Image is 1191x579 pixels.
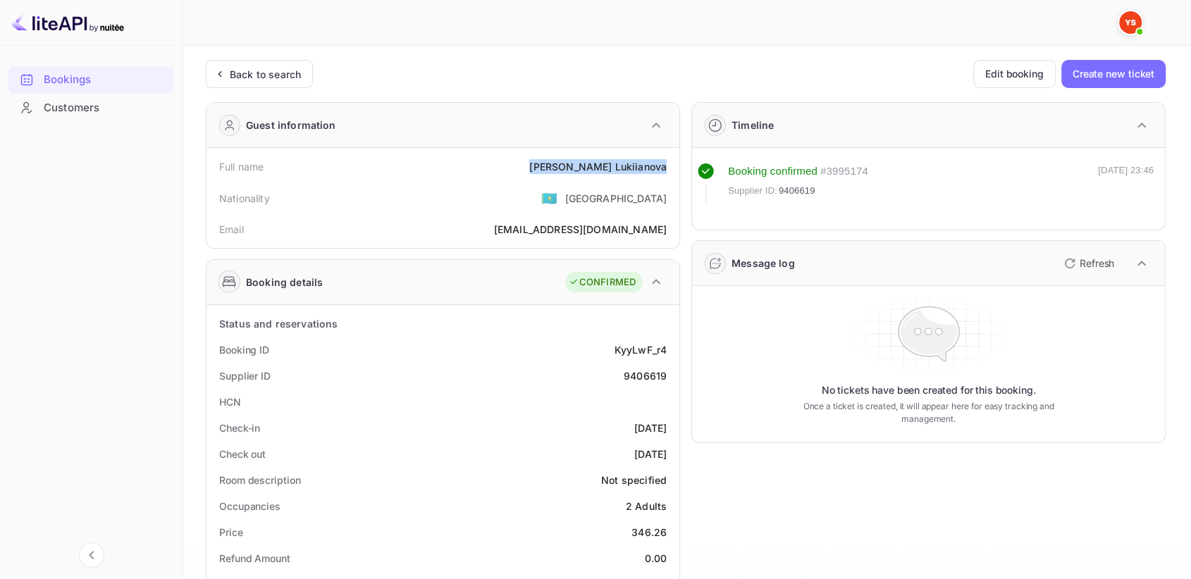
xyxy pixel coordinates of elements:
a: Customers [8,94,174,120]
div: Nationality [219,191,270,206]
div: Status and reservations [219,316,338,331]
div: Refund Amount [219,551,290,566]
div: 0.00 [644,551,667,566]
span: Supplier ID: [728,184,777,198]
a: Bookings [8,66,174,92]
div: Check out [219,447,266,461]
div: [GEOGRAPHIC_DATA] [564,191,667,206]
img: LiteAPI logo [11,11,124,34]
p: Once a ticket is created, it will appear here for easy tracking and management. [801,400,1055,425]
div: Bookings [44,72,167,88]
div: Bookings [8,66,174,94]
div: [PERSON_NAME] Lukiianova [529,159,667,174]
div: [DATE] [634,421,667,435]
div: Message log [732,256,795,270]
div: 346.26 [631,525,667,540]
img: Yandex Support [1119,11,1142,34]
div: 2 Adults [626,499,667,513]
div: HCN [219,394,241,409]
div: Timeline [732,118,774,132]
div: Customers [8,94,174,122]
div: Supplier ID [219,368,271,383]
div: Customers [44,100,167,116]
div: Price [219,525,243,540]
div: Guest information [246,118,336,132]
div: Not specified [601,473,667,487]
div: Room description [219,473,300,487]
div: # 3995174 [820,163,868,180]
div: Booking details [246,275,323,289]
div: [DATE] [634,447,667,461]
div: CONFIRMED [569,275,636,289]
div: 9406619 [624,368,667,383]
div: [DATE] 23:46 [1098,163,1154,204]
div: KyyLwF_r4 [615,342,667,357]
div: Email [219,222,244,237]
div: Check-in [219,421,260,435]
button: Refresh [1056,252,1120,275]
div: [EMAIL_ADDRESS][DOMAIN_NAME] [494,222,667,237]
div: Full name [219,159,264,174]
button: Edit booking [973,60,1056,88]
p: Refresh [1080,256,1114,270]
span: United States [541,185,557,211]
div: Booking ID [219,342,269,357]
button: Collapse navigation [79,542,104,568]
p: No tickets have been created for this booking. [822,383,1036,397]
div: Booking confirmed [728,163,817,180]
button: Create new ticket [1061,60,1166,88]
div: Occupancies [219,499,280,513]
div: Back to search [230,67,301,82]
span: 9406619 [779,184,815,198]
